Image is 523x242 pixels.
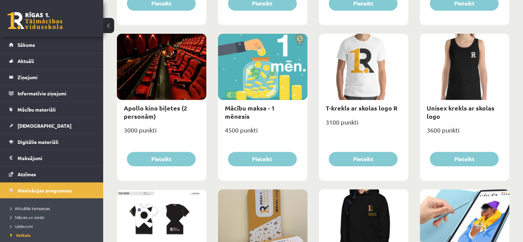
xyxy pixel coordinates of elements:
[10,214,44,220] span: Mācies un ziedo
[124,104,187,120] a: Apollo kino biļetes (2 personām)
[9,166,95,182] a: Atzīmes
[228,152,297,166] button: Pieteikt
[427,104,494,120] a: Unisex krekls ar skolas logo
[10,232,31,238] span: Veikals
[292,34,307,45] img: Atlaide
[18,150,95,166] legend: Maksājumi
[9,37,95,53] a: Sākums
[9,69,95,85] a: Ziņojumi
[218,124,307,141] div: 4500 punkti
[18,187,72,193] span: Motivācijas programma
[18,58,34,64] span: Aktuāli
[8,12,63,29] a: Rīgas 1. Tālmācības vidusskola
[18,69,95,85] legend: Ziņojumi
[10,232,96,238] a: Veikals
[10,205,96,211] a: Aktuālās kampaņas
[9,102,95,117] a: Mācību materiāli
[18,85,95,101] legend: Informatīvie ziņojumi
[9,85,95,101] a: Informatīvie ziņojumi
[10,223,96,229] a: Uzdevumi
[329,152,397,166] button: Pieteikt
[18,42,35,48] span: Sākums
[9,134,95,150] a: Digitālie materiāli
[117,124,206,141] div: 3000 punkti
[18,106,56,113] span: Mācību materiāli
[9,150,95,166] a: Maksājumi
[420,124,509,141] div: 3600 punkti
[18,123,72,129] span: [DEMOGRAPHIC_DATA]
[10,206,50,211] span: Aktuālās kampaņas
[127,152,196,166] button: Pieteikt
[326,104,397,112] a: T-krekls ar skolas logo R
[430,152,499,166] button: Pieteikt
[9,53,95,69] a: Aktuāli
[9,118,95,134] a: [DEMOGRAPHIC_DATA]
[18,139,58,145] span: Digitālie materiāli
[319,116,408,134] div: 3100 punkti
[18,171,36,177] span: Atzīmes
[225,104,275,120] a: Mācību maksa - 1 mēnesis
[10,223,33,229] span: Uzdevumi
[10,214,96,220] a: Mācies un ziedo
[9,182,95,198] a: Motivācijas programma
